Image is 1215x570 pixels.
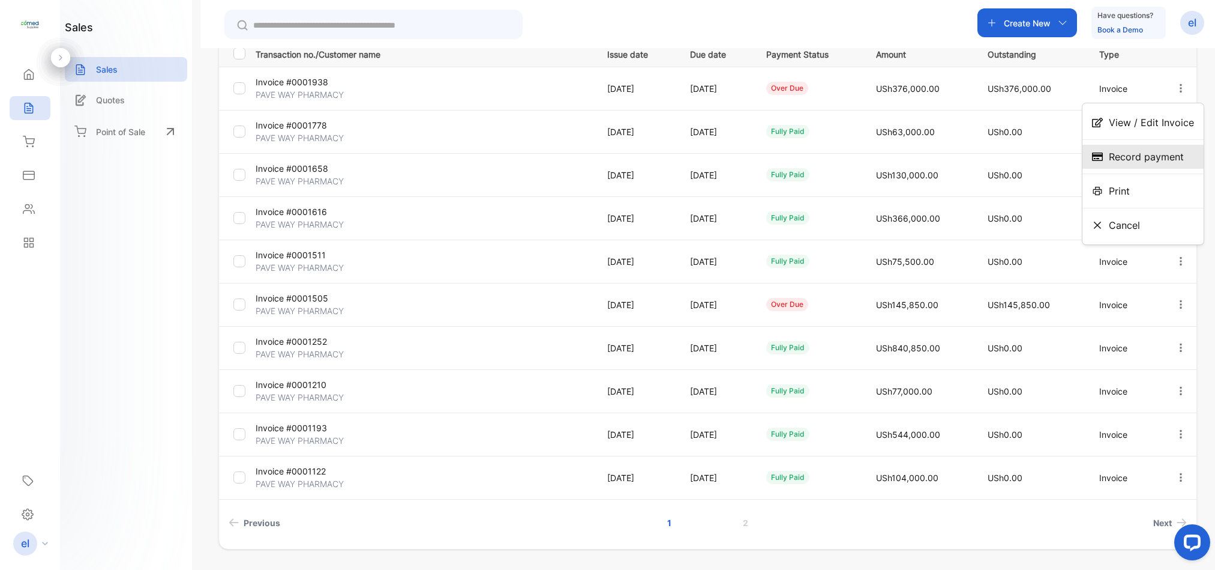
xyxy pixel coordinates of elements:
span: USh0.00 [988,213,1022,223]
div: fully paid [766,341,809,354]
span: Previous [244,517,280,529]
p: [DATE] [607,428,665,441]
p: PAVE WAY PHARMACY [256,478,368,490]
p: [DATE] [607,342,665,354]
p: Payment Status [766,46,851,61]
span: USh0.00 [988,429,1022,440]
p: [DATE] [607,126,665,138]
p: [DATE] [690,428,742,441]
p: [DATE] [690,471,742,484]
span: USh0.00 [988,170,1022,180]
div: fully paid [766,211,809,225]
p: Invoice [1099,471,1150,484]
p: Invoice [1099,428,1150,441]
p: PAVE WAY PHARMACY [256,175,368,187]
span: USh63,000.00 [876,127,935,137]
span: USh376,000.00 [876,83,940,94]
a: Previous page [224,512,285,534]
div: fully paid [766,168,809,181]
span: Cancel [1109,218,1140,232]
p: [DATE] [690,126,742,138]
p: PAVE WAY PHARMACY [256,348,368,360]
div: fully paid [766,471,809,484]
p: Quotes [96,94,125,106]
p: Invoice [1099,342,1150,354]
p: [DATE] [607,471,665,484]
p: Invoice #0001616 [256,205,368,218]
p: Sales [96,63,118,76]
span: USh0.00 [988,473,1022,483]
p: Due date [690,46,742,61]
p: Invoice #0001658 [256,162,368,175]
p: [DATE] [607,212,665,225]
p: Invoice #0001938 [256,76,368,88]
p: Create New [1004,17,1051,29]
div: fully paid [766,428,809,441]
p: Type [1099,46,1150,61]
p: el [1188,15,1196,31]
span: Record payment [1109,150,1184,164]
iframe: LiveChat chat widget [1165,520,1215,570]
p: Invoice #0001778 [256,119,368,132]
img: logo [21,16,39,34]
div: fully paid [766,255,809,268]
p: Issue date [607,46,665,61]
span: USh0.00 [988,343,1022,353]
p: [DATE] [690,299,742,311]
span: View / Edit Invoice [1109,115,1194,130]
div: fully paid [766,125,809,138]
span: USh77,000.00 [876,386,932,396]
p: PAVE WAY PHARMACY [256,218,368,231]
span: USh104,000.00 [876,473,938,483]
span: USh145,850.00 [876,300,938,310]
p: Invoice #0001511 [256,249,368,261]
p: [DATE] [607,169,665,181]
ul: Pagination [219,512,1196,534]
div: over due [766,298,808,311]
a: Sales [65,57,187,82]
p: PAVE WAY PHARMACY [256,261,368,274]
p: Invoice [1099,299,1150,311]
p: Invoice [1099,82,1150,95]
p: Outstanding [988,46,1074,61]
a: Quotes [65,88,187,112]
p: [DATE] [690,385,742,398]
p: Have questions? [1097,10,1153,22]
div: fully paid [766,384,809,398]
p: [DATE] [690,342,742,354]
span: Next [1153,517,1172,529]
a: Next page [1148,512,1192,534]
p: [DATE] [690,82,742,95]
a: Page 2 [728,512,763,534]
a: Page 1 is your current page [653,512,686,534]
p: [DATE] [690,169,742,181]
p: PAVE WAY PHARMACY [256,434,368,447]
button: el [1180,8,1204,37]
p: PAVE WAY PHARMACY [256,391,368,404]
p: [DATE] [607,82,665,95]
span: USh376,000.00 [988,83,1051,94]
p: Invoice #0001193 [256,422,368,434]
a: Point of Sale [65,118,187,145]
span: USh0.00 [988,386,1022,396]
p: [DATE] [690,255,742,268]
p: Amount [876,46,964,61]
span: USh0.00 [988,256,1022,267]
a: Book a Demo [1097,25,1143,34]
span: USh544,000.00 [876,429,940,440]
p: Invoice [1099,255,1150,268]
p: Transaction no./Customer name [256,46,592,61]
span: Print [1109,184,1130,198]
p: [DATE] [607,385,665,398]
p: Point of Sale [96,126,145,138]
p: Invoice [1099,385,1150,398]
p: [DATE] [607,299,665,311]
span: USh75,500.00 [876,256,934,267]
span: USh366,000.00 [876,213,940,223]
p: Invoice #0001210 [256,378,368,391]
p: PAVE WAY PHARMACY [256,132,368,144]
p: [DATE] [690,212,742,225]
div: over due [766,82,808,95]
p: PAVE WAY PHARMACY [256,88,368,101]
